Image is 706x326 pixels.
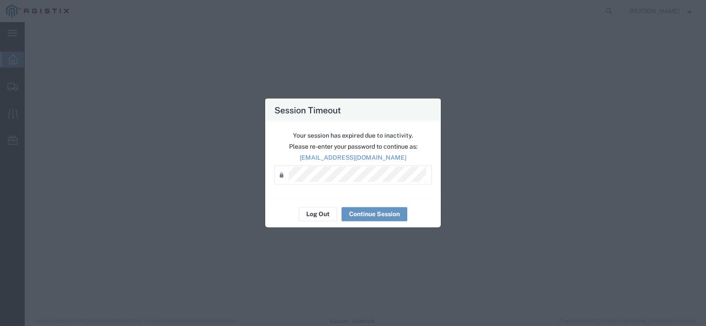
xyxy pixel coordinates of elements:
p: [EMAIL_ADDRESS][DOMAIN_NAME] [274,153,432,162]
button: Continue Session [342,207,407,221]
h4: Session Timeout [274,103,341,116]
p: Your session has expired due to inactivity. [274,131,432,140]
button: Log Out [299,207,337,221]
p: Please re-enter your password to continue as: [274,142,432,151]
